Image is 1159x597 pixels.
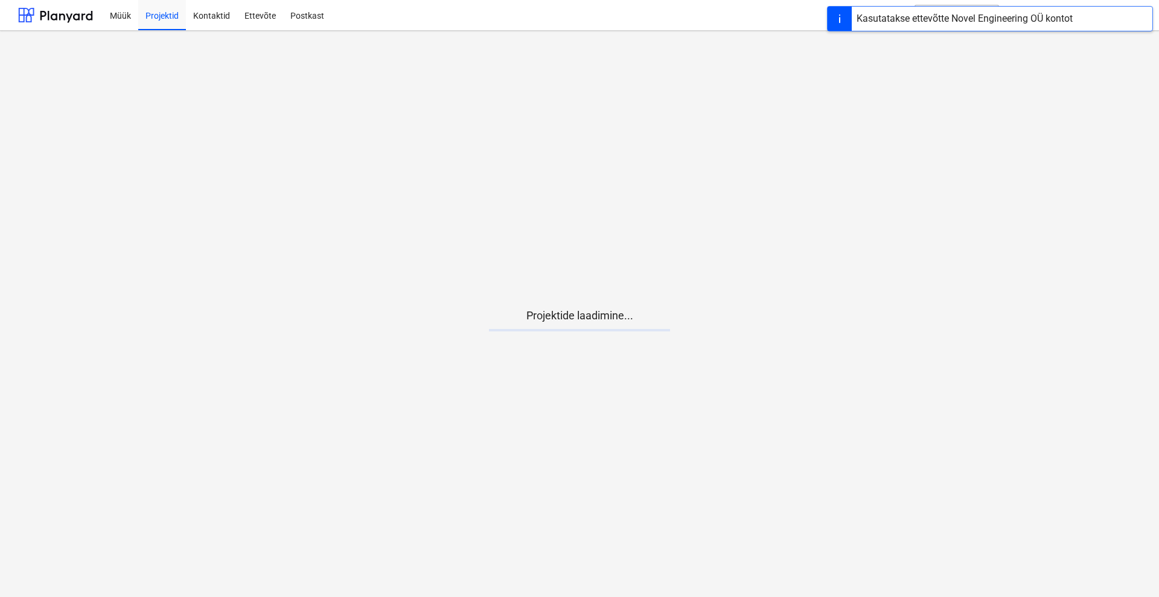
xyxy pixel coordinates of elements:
[489,308,670,323] p: Projektide laadimine...
[857,11,1073,26] div: Kasutatakse ettevõtte Novel Engineering OÜ kontot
